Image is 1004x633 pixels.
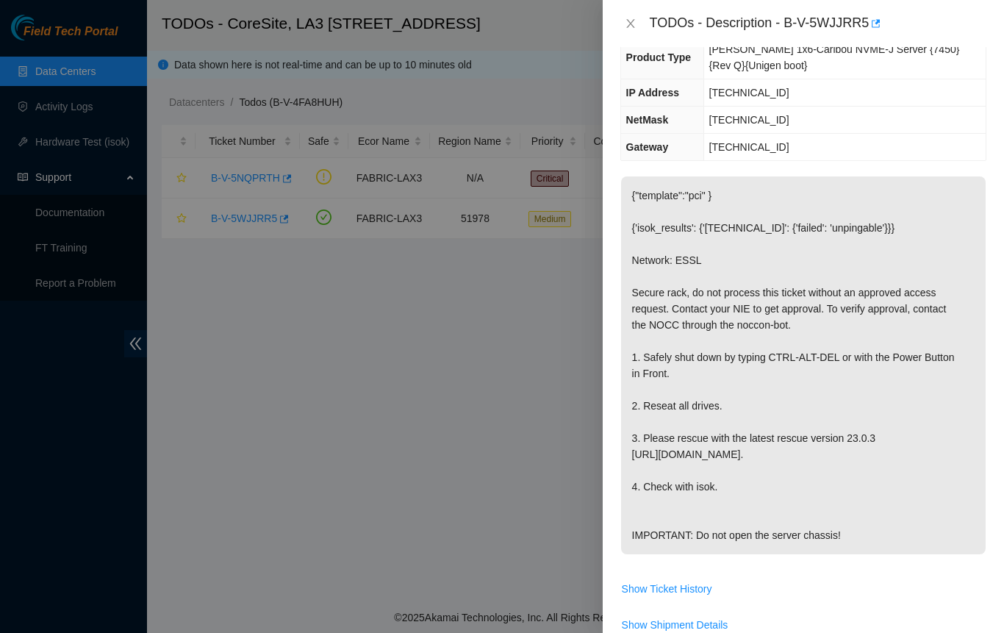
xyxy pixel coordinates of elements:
span: IP Address [626,87,679,99]
span: close [625,18,637,29]
span: NetMask [626,114,669,126]
button: Show Ticket History [621,577,713,601]
span: [TECHNICAL_ID] [709,87,789,99]
span: Show Ticket History [622,581,712,597]
span: [TECHNICAL_ID] [709,141,789,153]
span: Gateway [626,141,669,153]
p: {"template":"pci" } {'isok_results': {'[TECHNICAL_ID]': {'failed': 'unpingable'}}} Network: ESSL ... [621,176,986,554]
span: [TECHNICAL_ID] [709,114,789,126]
span: Show Shipment Details [622,617,728,633]
button: Close [620,17,641,31]
div: TODOs - Description - B-V-5WJJRR5 [650,12,986,35]
span: Product Type [626,51,691,63]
